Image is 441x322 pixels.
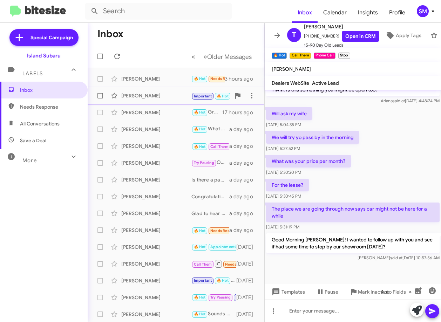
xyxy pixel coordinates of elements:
span: Needs Response [210,76,240,81]
small: 🔥 Hot [272,53,287,59]
div: a day ago [229,126,259,133]
span: Save a Deal [20,137,46,144]
span: Important [236,295,254,300]
input: Search [85,3,232,20]
small: Stop [338,53,350,59]
small: Phone Call [314,53,335,59]
span: [PERSON_NAME] [DATE] 10:57:56 AM [358,255,440,260]
div: SM [417,5,429,17]
span: Older Messages [207,53,252,61]
p: The place we are going through now says car might not be here for a while [266,203,440,222]
button: Templates [265,286,311,298]
div: [PERSON_NAME] [121,193,191,200]
span: [PHONE_NUMBER] [304,31,379,42]
span: [DATE] 5:30:20 PM [266,170,301,175]
div: [PERSON_NAME] [121,109,191,116]
span: » [203,52,207,61]
button: Next [199,49,256,64]
div: Great! How about 3:30 PM [DATE] for your appointment? Let me know if that works or if you prefer ... [191,108,222,116]
div: [PERSON_NAME] [121,260,191,267]
div: a day ago [229,159,259,166]
span: Insights [352,2,384,23]
span: More [22,157,37,164]
span: Try Pausing [210,295,231,300]
span: [DATE] 5:31:19 PM [266,224,299,229]
h1: Inbox [97,28,123,40]
span: 🔥 Hot [194,127,206,131]
div: Inbound Call [191,226,229,234]
div: Thanks in advance [PERSON_NAME] [191,75,225,83]
div: [PERSON_NAME] [121,294,191,301]
div: [DATE] [236,260,259,267]
div: We are at [STREET_ADDRESS]! [191,276,236,285]
div: No problem! Just let me know when you're ready to reschedule. Looking forward to hearing from you! [191,243,236,251]
div: a day ago [229,227,259,234]
div: Good Morning [PERSON_NAME]! I wanted to follow up with you and see if had some time to stop by ou... [191,142,229,150]
span: Active Lead [312,80,339,86]
span: 15-90 Day Old Leads [304,42,379,49]
span: 🔥 Hot [194,144,206,149]
div: [PERSON_NAME] [121,244,191,251]
div: What time would work best for you? [191,125,229,133]
div: [PERSON_NAME] [121,159,191,166]
span: Special Campaign [30,34,73,41]
div: [PERSON_NAME] [121,176,191,183]
div: Island Subaru [27,52,61,59]
button: Auto Fields [375,286,420,298]
div: Inbound Call [191,259,236,268]
button: Previous [187,49,199,64]
span: Inbox [20,87,80,94]
span: Labels [22,70,43,77]
span: All Conversations [20,120,60,127]
div: Congratulations! [191,193,229,200]
span: 🔥 Hot [217,278,229,283]
span: 🔥 Hot [194,245,206,249]
p: Will ask my wife [266,107,312,120]
span: Call Them [194,262,212,267]
button: Apply Tags [379,29,427,42]
div: 17 hours ago [222,109,259,116]
div: You had your chance and lost it [191,293,236,301]
p: Good Morning [PERSON_NAME]! I wanted to follow up with you and see if had some time to stop by ou... [266,233,440,253]
span: 🔥 Hot [194,228,206,233]
span: 🔥 Hot [217,94,229,98]
span: « [191,52,195,61]
span: Important [194,278,212,283]
p: What was your price per month? [266,155,351,167]
div: [PERSON_NAME] [121,143,191,150]
div: [PERSON_NAME] [121,75,191,82]
span: [PERSON_NAME] [272,66,311,72]
div: [DATE] [236,311,259,318]
p: For the lease? [266,179,309,191]
div: Is there a particular reason why? [191,176,229,183]
span: Templates [270,286,305,298]
span: Important [194,94,212,98]
span: 🔥 Hot [194,76,206,81]
p: We will try yo pass by in the morning [266,131,359,144]
span: Dealers WebSite [272,80,309,86]
span: Try Pausing [194,160,214,165]
div: a day ago [229,143,259,150]
div: [PERSON_NAME] [121,277,191,284]
span: [PERSON_NAME] [304,22,379,31]
a: Calendar [318,2,352,23]
div: 3 hours ago [225,75,259,82]
button: Pause [311,286,344,298]
div: Okay! Let us know how it goes! [191,159,229,167]
div: Glad to hear [PERSON_NAME], thank you! [191,210,229,217]
a: Inbox [292,2,318,23]
div: [DATE] [236,244,259,251]
span: [DATE] 5:27:52 PM [266,146,300,151]
span: Mark Inactive [358,286,389,298]
span: Auto Fields [381,286,414,298]
div: [DATE] [236,294,259,301]
span: T [292,29,296,41]
div: a day ago [229,193,259,200]
span: 🔥 Hot [194,312,206,316]
div: [PERSON_NAME] [121,126,191,133]
button: SM [411,5,433,17]
span: said at [390,255,402,260]
span: Needs Response [20,103,80,110]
